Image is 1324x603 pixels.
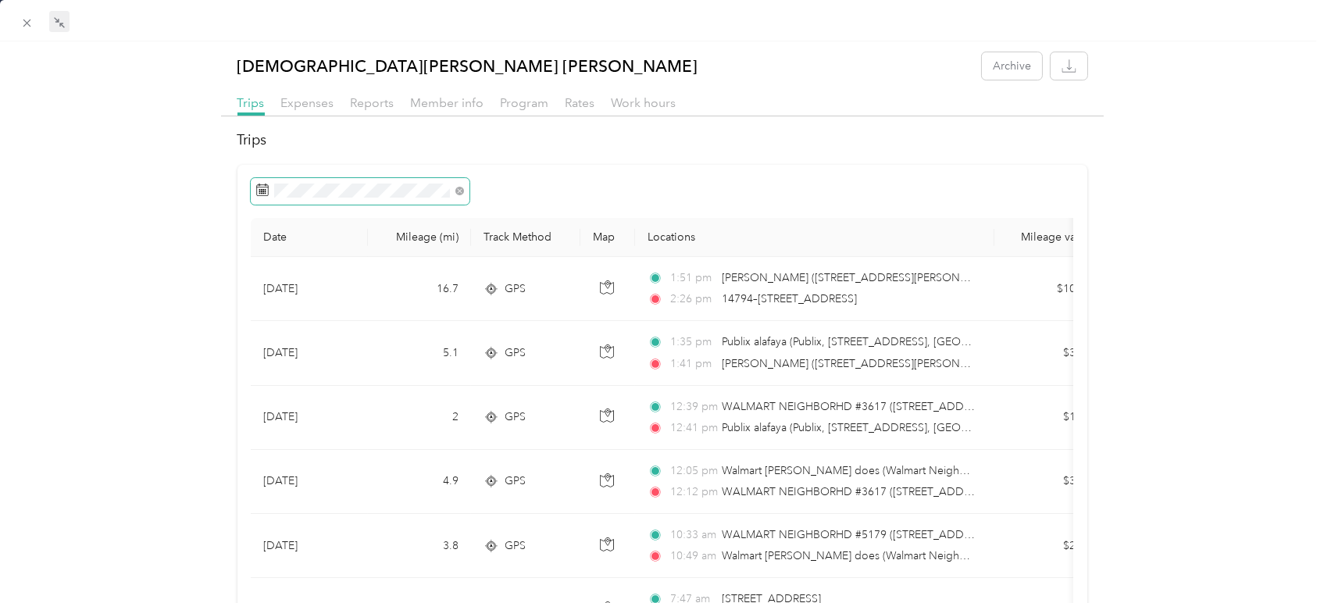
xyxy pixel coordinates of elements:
td: 2 [368,386,471,450]
span: GPS [505,344,526,362]
span: 12:39 pm [670,398,715,416]
span: WALMART NEIGHBORHD #5179 ([STREET_ADDRESS]) [722,528,995,541]
span: [PERSON_NAME] ([STREET_ADDRESS][PERSON_NAME][PERSON_NAME]) [722,271,1090,284]
span: Member info [411,95,484,110]
span: Walmart [PERSON_NAME] does (Walmart Neighborhood Market, [STREET_ADDRESS][PERSON_NAME][PERSON_NAME]) [722,464,1323,477]
td: 3.8 [368,514,471,578]
span: 12:41 pm [670,419,715,437]
td: [DATE] [251,450,368,514]
span: 1:51 pm [670,269,715,287]
th: Locations [635,218,994,257]
td: [DATE] [251,257,368,321]
td: $3.16 [994,450,1104,514]
span: Program [501,95,549,110]
button: Archive [982,52,1042,80]
th: Map [580,218,635,257]
td: 16.7 [368,257,471,321]
th: Track Method [471,218,580,257]
span: WALMART NEIGHBORHD #3617 ([STREET_ADDRESS]) [722,400,995,413]
td: 5.1 [368,321,471,385]
span: Work hours [612,95,676,110]
th: Mileage value [994,218,1104,257]
span: 10:33 am [670,526,715,544]
span: [PERSON_NAME] ([STREET_ADDRESS][PERSON_NAME][PERSON_NAME]) [722,357,1090,370]
span: Publix alafaya (Publix, [STREET_ADDRESS], [GEOGRAPHIC_DATA] , [GEOGRAPHIC_DATA], [GEOGRAPHIC_DATA]) [722,421,1290,434]
span: 1:41 pm [670,355,715,373]
span: 12:05 pm [670,462,715,480]
span: 2:26 pm [670,291,715,308]
span: WALMART NEIGHBORHD #3617 ([STREET_ADDRESS]) [722,485,995,498]
span: 10:49 am [670,548,715,565]
td: [DATE] [251,514,368,578]
span: 12:12 pm [670,483,715,501]
span: Rates [566,95,595,110]
span: Reports [351,95,394,110]
th: Date [251,218,368,257]
span: GPS [505,537,526,555]
td: $1.29 [994,386,1104,450]
h2: Trips [237,130,1087,151]
td: $2.45 [994,514,1104,578]
span: Walmart [PERSON_NAME] does (Walmart Neighborhood Market, [STREET_ADDRESS][PERSON_NAME][PERSON_NAME]) [722,549,1323,562]
span: Expenses [281,95,334,110]
span: 1:35 pm [670,334,715,351]
span: Publix alafaya (Publix, [STREET_ADDRESS], [GEOGRAPHIC_DATA] , [GEOGRAPHIC_DATA], [GEOGRAPHIC_DATA]) [722,335,1290,348]
td: $10.77 [994,257,1104,321]
td: [DATE] [251,386,368,450]
span: GPS [505,280,526,298]
span: Trips [237,95,265,110]
td: 4.9 [368,450,471,514]
td: $3.29 [994,321,1104,385]
p: [DEMOGRAPHIC_DATA][PERSON_NAME] [PERSON_NAME] [237,52,698,80]
td: [DATE] [251,321,368,385]
span: GPS [505,473,526,490]
span: 14794–[STREET_ADDRESS] [722,292,857,305]
th: Mileage (mi) [368,218,471,257]
span: GPS [505,409,526,426]
iframe: Everlance-gr Chat Button Frame [1237,516,1324,603]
